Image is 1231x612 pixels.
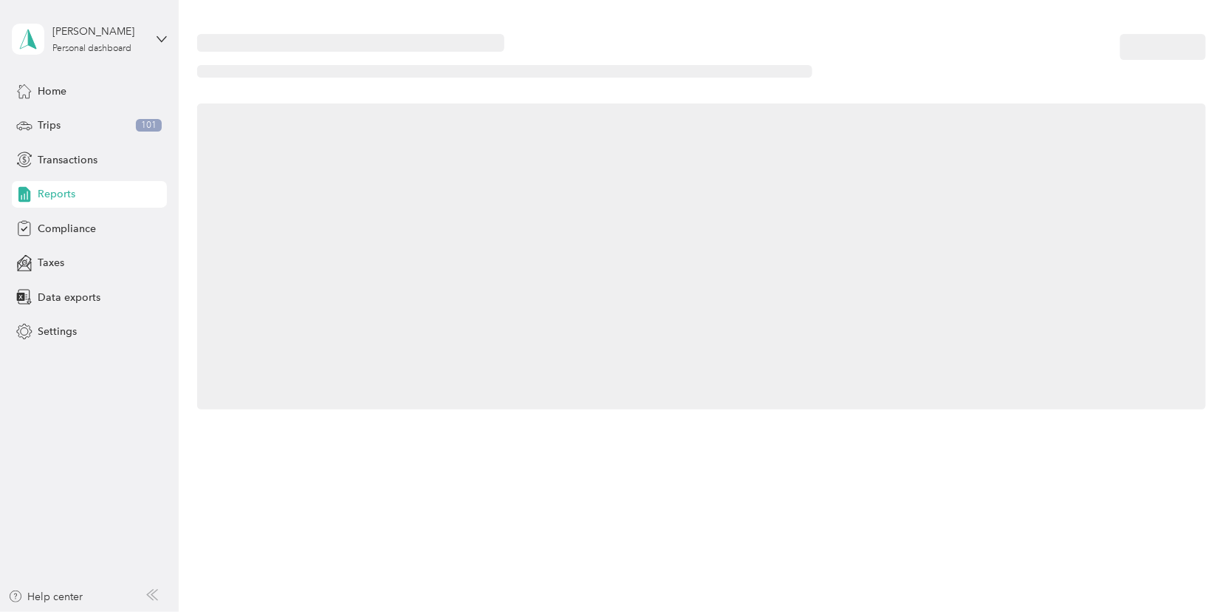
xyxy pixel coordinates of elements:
span: Reports [38,186,75,202]
span: 101 [136,119,162,132]
span: Settings [38,324,77,339]
span: Data exports [38,290,100,305]
span: Transactions [38,152,97,168]
span: Trips [38,118,61,133]
div: [PERSON_NAME] [52,24,145,39]
button: Help center [8,589,83,605]
span: Compliance [38,221,96,237]
span: Taxes [38,255,64,271]
div: Personal dashboard [52,44,131,53]
span: Home [38,84,66,99]
iframe: Everlance-gr Chat Button Frame [1148,529,1231,612]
